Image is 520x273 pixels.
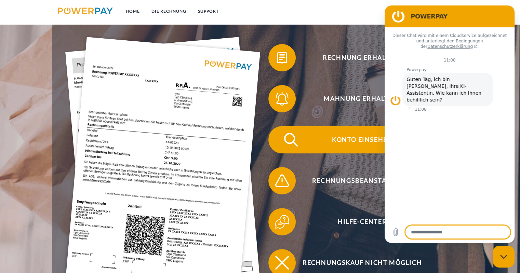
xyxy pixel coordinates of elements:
button: Hilfe-Center [268,208,446,235]
button: Rechnungsbeanstandung [268,167,446,194]
img: qb_warning.svg [274,172,291,189]
span: Konto einsehen [278,126,446,153]
img: qb_search.svg [282,131,299,148]
button: Mahnung erhalten? [268,85,446,112]
img: qb_bill.svg [274,49,291,66]
button: Rechnung erhalten? [268,44,446,71]
button: Konto einsehen [268,126,446,153]
iframe: Schaltfläche zum Öffnen des Messaging-Fensters; Konversation läuft [493,246,515,268]
img: logo-powerpay.svg [58,8,113,14]
span: Rechnung erhalten? [278,44,446,71]
span: Mahnung erhalten? [278,85,446,112]
img: qb_bell.svg [274,90,291,107]
span: Hilfe-Center [278,208,446,235]
a: SUPPORT [192,5,225,17]
img: qb_help.svg [274,213,291,230]
iframe: Messaging-Fenster [385,5,515,243]
a: DIE RECHNUNG [146,5,192,17]
img: qb_close.svg [274,254,291,271]
span: Rechnungsbeanstandung [278,167,446,194]
a: agb [427,5,448,17]
a: Home [120,5,146,17]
